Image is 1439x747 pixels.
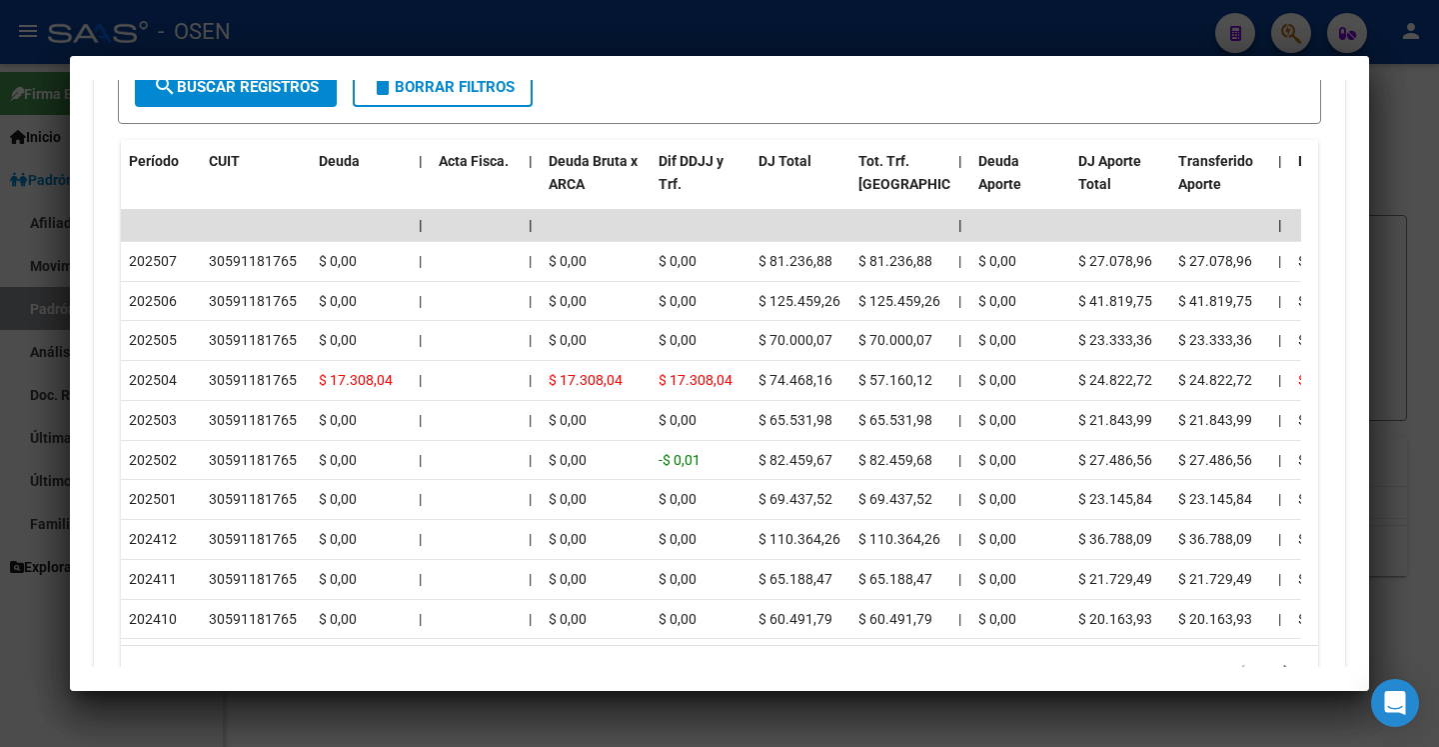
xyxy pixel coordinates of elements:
[549,372,623,388] span: $ 17.308,04
[1078,253,1152,269] span: $ 27.078,96
[529,491,532,507] span: |
[758,372,832,388] span: $ 74.468,16
[129,253,177,269] span: 202507
[209,568,297,591] div: 30591181765
[758,491,832,507] span: $ 69.437,52
[121,140,201,228] datatable-header-cell: Período
[1178,332,1252,348] span: $ 23.333,36
[319,531,357,547] span: $ 0,00
[958,531,961,547] span: |
[1298,412,1336,428] span: $ 0,00
[209,409,297,432] div: 30591181765
[858,293,940,309] span: $ 125.459,26
[1298,332,1336,348] span: $ 0,00
[750,140,850,228] datatable-header-cell: DJ Total
[958,491,961,507] span: |
[1278,491,1281,507] span: |
[209,250,297,273] div: 30591181765
[1178,293,1252,309] span: $ 41.819,75
[153,74,177,98] mat-icon: search
[529,571,532,587] span: |
[419,611,422,627] span: |
[129,611,177,627] span: 202410
[411,140,431,228] datatable-header-cell: |
[431,140,521,228] datatable-header-cell: Acta Fisca.
[970,140,1070,228] datatable-header-cell: Deuda Aporte
[1278,253,1281,269] span: |
[659,293,697,309] span: $ 0,00
[1223,660,1261,682] a: go to previous page
[209,608,297,631] div: 30591181765
[319,452,357,468] span: $ 0,00
[529,412,532,428] span: |
[549,531,587,547] span: $ 0,00
[419,153,423,169] span: |
[1178,412,1252,428] span: $ 21.843,99
[1290,140,1390,228] datatable-header-cell: Deuda Contr.
[659,452,701,468] span: -$ 0,01
[1298,293,1336,309] span: $ 0,00
[850,140,950,228] datatable-header-cell: Tot. Trf. Bruto
[549,491,587,507] span: $ 0,00
[319,491,357,507] span: $ 0,00
[978,372,1016,388] span: $ 0,00
[1298,452,1336,468] span: $ 0,00
[978,332,1016,348] span: $ 0,00
[529,332,532,348] span: |
[978,293,1016,309] span: $ 0,00
[978,611,1016,627] span: $ 0,00
[135,67,337,107] button: Buscar Registros
[419,412,422,428] span: |
[758,452,832,468] span: $ 82.459,67
[419,531,422,547] span: |
[1178,571,1252,587] span: $ 21.729,49
[1278,372,1281,388] span: |
[1078,452,1152,468] span: $ 27.486,56
[419,253,422,269] span: |
[858,153,994,192] span: Tot. Trf. [GEOGRAPHIC_DATA]
[529,452,532,468] span: |
[858,531,940,547] span: $ 110.364,26
[549,452,587,468] span: $ 0,00
[319,253,357,269] span: $ 0,00
[659,253,697,269] span: $ 0,00
[1178,491,1252,507] span: $ 23.145,84
[958,153,962,169] span: |
[1078,491,1152,507] span: $ 23.145,84
[319,293,357,309] span: $ 0,00
[1278,332,1281,348] span: |
[958,372,961,388] span: |
[549,293,587,309] span: $ 0,00
[1178,531,1252,547] span: $ 36.788,09
[958,452,961,468] span: |
[958,332,961,348] span: |
[319,372,393,388] span: $ 17.308,04
[549,332,587,348] span: $ 0,00
[1278,153,1282,169] span: |
[758,571,832,587] span: $ 65.188,47
[1178,253,1252,269] span: $ 27.078,96
[371,74,395,98] mat-icon: delete
[549,253,587,269] span: $ 0,00
[129,293,177,309] span: 202506
[1278,611,1281,627] span: |
[858,253,932,269] span: $ 81.236,88
[319,153,360,169] span: Deuda
[858,412,932,428] span: $ 65.531,98
[549,153,638,192] span: Deuda Bruta x ARCA
[419,452,422,468] span: |
[541,140,651,228] datatable-header-cell: Deuda Bruta x ARCA
[858,611,932,627] span: $ 60.491,79
[958,571,961,587] span: |
[129,153,179,169] span: Período
[1078,571,1152,587] span: $ 21.729,49
[1078,332,1152,348] span: $ 23.333,36
[858,491,932,507] span: $ 69.437,52
[1170,140,1270,228] datatable-header-cell: Transferido Aporte
[1298,531,1336,547] span: $ 0,00
[1178,452,1252,468] span: $ 27.486,56
[758,531,840,547] span: $ 110.364,26
[978,253,1016,269] span: $ 0,00
[129,491,177,507] span: 202501
[1278,293,1281,309] span: |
